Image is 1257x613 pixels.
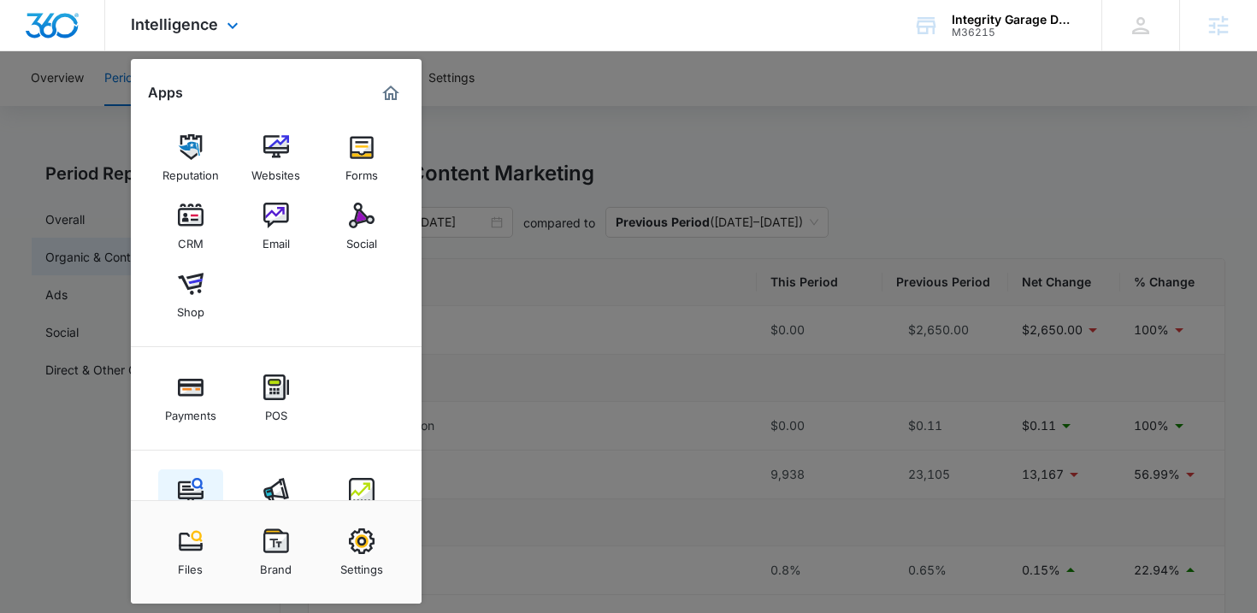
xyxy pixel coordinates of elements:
[340,554,383,576] div: Settings
[329,126,394,191] a: Forms
[251,160,300,182] div: Websites
[244,520,309,585] a: Brand
[158,194,223,259] a: CRM
[329,194,394,259] a: Social
[244,366,309,431] a: POS
[148,85,183,101] h2: Apps
[158,366,223,431] a: Payments
[244,469,309,534] a: Ads
[244,194,309,259] a: Email
[158,126,223,191] a: Reputation
[178,228,204,251] div: CRM
[162,160,219,182] div: Reputation
[260,554,292,576] div: Brand
[131,15,218,33] span: Intelligence
[158,520,223,585] a: Files
[177,297,204,319] div: Shop
[952,13,1077,27] div: account name
[329,520,394,585] a: Settings
[178,554,203,576] div: Files
[158,469,223,534] a: Content
[158,262,223,327] a: Shop
[244,126,309,191] a: Websites
[345,160,378,182] div: Forms
[377,80,404,107] a: Marketing 360® Dashboard
[265,400,287,422] div: POS
[952,27,1077,38] div: account id
[346,228,377,251] div: Social
[165,400,216,422] div: Payments
[263,228,290,251] div: Email
[329,469,394,534] a: Intelligence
